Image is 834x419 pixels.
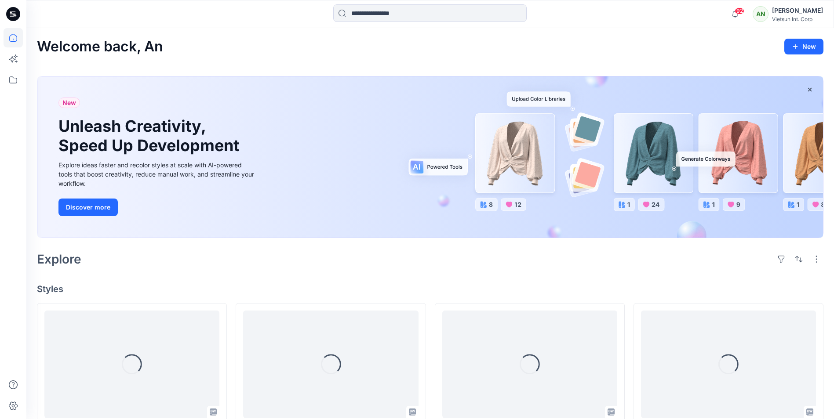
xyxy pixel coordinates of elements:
[37,39,163,55] h2: Welcome back, An
[37,284,823,294] h4: Styles
[58,199,118,216] button: Discover more
[58,160,256,188] div: Explore ideas faster and recolor styles at scale with AI-powered tools that boost creativity, red...
[37,252,81,266] h2: Explore
[784,39,823,54] button: New
[58,117,243,155] h1: Unleash Creativity, Speed Up Development
[753,6,768,22] div: AN
[735,7,744,14] span: 92
[772,5,823,16] div: [PERSON_NAME]
[772,16,823,22] div: Vietsun Int. Corp
[58,199,256,216] a: Discover more
[62,98,76,108] span: New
